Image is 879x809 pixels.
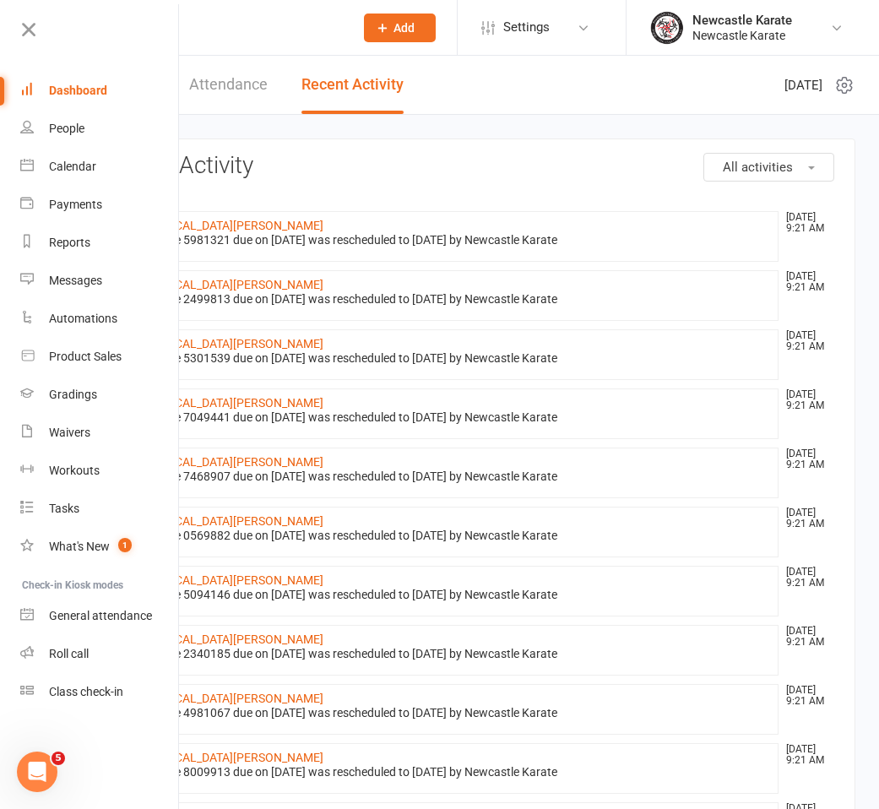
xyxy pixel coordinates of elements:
a: [MEDICAL_DATA][PERSON_NAME] [144,219,323,232]
time: [DATE] 9:21 AM [778,685,833,707]
span: Settings [503,8,550,46]
a: Messages [20,262,180,300]
div: Invoice 7049441 due on [DATE] was rescheduled to [DATE] by Newcastle Karate [144,410,771,425]
div: Invoice 5981321 due on [DATE] was rescheduled to [DATE] by Newcastle Karate [144,233,771,247]
div: Newcastle Karate [692,28,792,43]
a: Reports [20,224,180,262]
a: [MEDICAL_DATA][PERSON_NAME] [144,692,323,705]
span: [DATE] [784,75,822,95]
a: General attendance kiosk mode [20,597,180,635]
time: [DATE] 9:21 AM [778,212,833,234]
div: Calendar [49,160,96,173]
time: [DATE] 9:21 AM [778,448,833,470]
time: [DATE] 9:21 AM [778,567,833,589]
a: Class kiosk mode [20,673,180,711]
a: Gradings [20,376,180,414]
div: Invoice 8009913 due on [DATE] was rescheduled to [DATE] by Newcastle Karate [144,765,771,779]
a: Workouts [20,452,180,490]
a: Recent Activity [301,56,404,114]
div: Product Sales [49,350,122,363]
a: [MEDICAL_DATA][PERSON_NAME] [144,337,323,350]
div: Automations [49,312,117,325]
a: Attendance [189,56,268,114]
div: Payments [49,198,102,211]
a: Automations [20,300,180,338]
span: All activities [723,160,793,175]
a: [MEDICAL_DATA][PERSON_NAME] [144,633,323,646]
iframe: Intercom live chat [17,752,57,792]
div: People [49,122,84,135]
div: Messages [49,274,102,287]
a: [MEDICAL_DATA][PERSON_NAME] [144,573,323,587]
a: [MEDICAL_DATA][PERSON_NAME] [144,455,323,469]
div: Reports [49,236,90,249]
a: [MEDICAL_DATA][PERSON_NAME] [144,396,323,410]
time: [DATE] 9:21 AM [778,744,833,766]
a: Calendar [20,148,180,186]
div: Invoice 7468907 due on [DATE] was rescheduled to [DATE] by Newcastle Karate [144,470,771,484]
div: Waivers [49,426,90,439]
span: 1 [118,538,132,552]
time: [DATE] 9:21 AM [778,626,833,648]
div: Invoice 5301539 due on [DATE] was rescheduled to [DATE] by Newcastle Karate [144,351,771,366]
div: Invoice 2499813 due on [DATE] was rescheduled to [DATE] by Newcastle Karate [144,292,771,307]
time: [DATE] 9:21 AM [778,389,833,411]
div: What's New [49,540,110,553]
button: Add [364,14,436,42]
div: Newcastle Karate [692,13,792,28]
time: [DATE] 9:21 AM [778,271,833,293]
a: Payments [20,186,180,224]
input: Search... [100,16,342,40]
div: Workouts [49,464,100,477]
button: All activities [703,153,834,182]
a: People [20,110,180,148]
div: Invoice 5094146 due on [DATE] was rescheduled to [DATE] by Newcastle Karate [144,588,771,602]
a: Dashboard [20,72,180,110]
h3: Recent Activity [102,153,834,179]
div: Roll call [49,647,89,660]
div: Class check-in [49,685,123,698]
img: thumb_image1757378539.png [650,11,684,45]
time: [DATE] 9:21 AM [778,508,833,529]
a: Waivers [20,414,180,452]
div: Tasks [49,502,79,515]
div: Invoice 2340185 due on [DATE] was rescheduled to [DATE] by Newcastle Karate [144,647,771,661]
a: [MEDICAL_DATA][PERSON_NAME] [144,278,323,291]
div: Dashboard [49,84,107,97]
a: [MEDICAL_DATA][PERSON_NAME] [144,751,323,764]
a: Roll call [20,635,180,673]
div: Invoice 0569882 due on [DATE] was rescheduled to [DATE] by Newcastle Karate [144,529,771,543]
div: Gradings [49,388,97,401]
a: Tasks [20,490,180,528]
span: Add [393,21,415,35]
span: 5 [52,752,65,765]
time: [DATE] 9:21 AM [778,330,833,352]
a: [MEDICAL_DATA][PERSON_NAME] [144,514,323,528]
a: What's New1 [20,528,180,566]
div: General attendance [49,609,152,622]
a: Product Sales [20,338,180,376]
div: Invoice 4981067 due on [DATE] was rescheduled to [DATE] by Newcastle Karate [144,706,771,720]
